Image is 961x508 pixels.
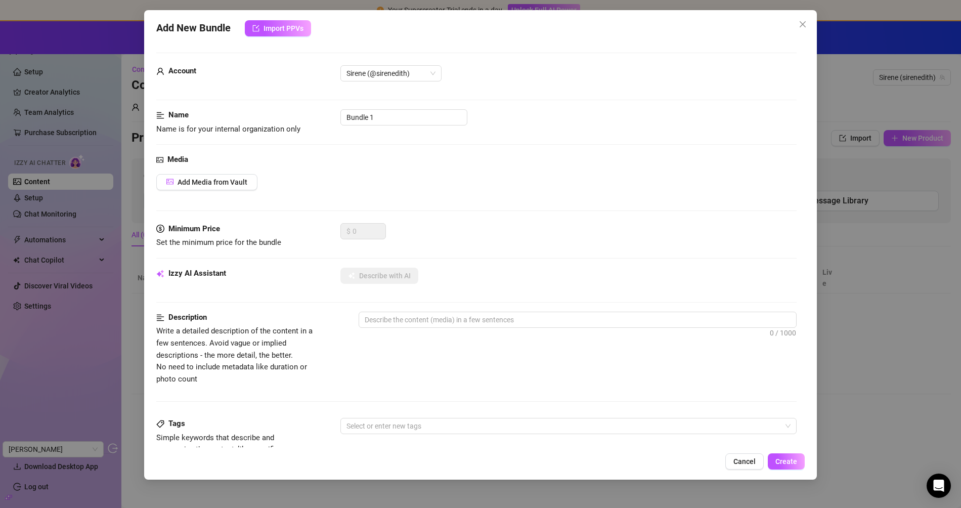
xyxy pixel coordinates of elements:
[178,178,247,186] span: Add Media from Vault
[156,109,164,121] span: align-left
[156,124,300,134] span: Name is for your internal organization only
[156,420,164,428] span: tag
[245,20,311,36] button: Import PPVs
[927,474,951,498] div: Open Intercom Messenger
[156,154,163,166] span: picture
[156,312,164,324] span: align-left
[156,174,257,190] button: Add Media from Vault
[168,66,196,75] strong: Account
[346,66,435,81] span: Sirene (@sirenedith)
[156,326,313,383] span: Write a detailed description of the content in a few sentences. Avoid vague or implied descriptio...
[768,453,805,470] button: Create
[733,457,756,465] span: Cancel
[168,110,189,119] strong: Name
[168,224,220,233] strong: Minimum Price
[156,20,231,36] span: Add New Bundle
[340,109,467,125] input: Enter a name
[156,433,278,466] span: Simple keywords that describe and summarize the content, like specific fetishes, positions, categ...
[167,155,188,164] strong: Media
[166,178,173,185] span: picture
[799,20,807,28] span: close
[168,269,226,278] strong: Izzy AI Assistant
[168,313,207,322] strong: Description
[795,20,811,28] span: Close
[264,24,303,32] span: Import PPVs
[340,268,418,284] button: Describe with AI
[156,223,164,235] span: dollar
[725,453,764,470] button: Cancel
[156,238,281,247] span: Set the minimum price for the bundle
[156,65,164,77] span: user
[168,419,185,428] strong: Tags
[775,457,797,465] span: Create
[795,16,811,32] button: Close
[252,25,259,32] span: import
